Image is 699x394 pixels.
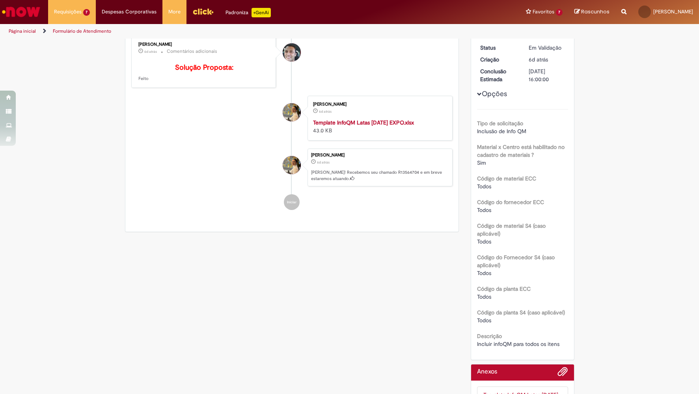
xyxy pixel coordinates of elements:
p: Feito [139,64,270,82]
time: 25/09/2025 11:06:36 [145,49,157,54]
span: Incluir infoQM para todos os itens [477,340,559,348]
div: [PERSON_NAME] [311,153,448,158]
p: +GenAi [252,8,271,17]
span: [PERSON_NAME] [653,8,693,15]
b: Código do Fornecedor S4 (caso aplicável) [477,254,555,269]
dt: Conclusão Estimada [474,67,523,83]
b: Código de material S4 (caso aplicável) [477,222,546,237]
span: Todos [477,317,491,324]
div: Em Validação [529,44,565,52]
time: 24/09/2025 19:04:19 [319,109,332,114]
div: [PERSON_NAME] [313,102,444,107]
b: Código da planta S4 (caso aplicável) [477,309,565,316]
span: Todos [477,269,491,277]
div: Padroniza [226,8,271,17]
div: 24/09/2025 19:04:24 [529,56,565,63]
span: Todos [477,293,491,300]
div: Yasmim Ferreira Da Silva [283,103,301,121]
h2: Anexos [477,368,497,375]
dt: Criação [474,56,523,63]
span: Requisições [54,8,82,16]
p: [PERSON_NAME]! Recebemos seu chamado R13564704 e em breve estaremos atuando. [311,169,448,182]
b: Descrição [477,333,502,340]
span: Inclusão de Info QM [477,128,526,135]
time: 24/09/2025 19:04:24 [317,160,330,165]
b: Código de material ECC [477,175,536,182]
span: Sim [477,159,486,166]
span: 6d atrás [317,160,330,165]
span: 6d atrás [529,56,548,63]
time: 24/09/2025 19:04:24 [529,56,548,63]
img: ServiceNow [1,4,41,20]
span: 6d atrás [319,109,332,114]
span: More [168,8,181,16]
div: Vaner Gaspar Da Silva [283,43,301,61]
a: Template InfoQM Latas [DATE] EXPO.xlsx [313,119,414,126]
div: [DATE] 16:00:00 [529,67,565,83]
ul: Trilhas de página [6,24,460,39]
div: Yasmim Ferreira Da Silva [283,156,301,174]
li: Yasmim Ferreira Da Silva [131,149,453,186]
small: Comentários adicionais [167,48,218,55]
span: Rascunhos [581,8,610,15]
b: Tipo de solicitação [477,120,523,127]
span: Todos [477,183,491,190]
a: Página inicial [9,28,36,34]
span: Despesas Corporativas [102,8,157,16]
ul: Histórico de tíquete [131,28,453,218]
span: Todos [477,238,491,245]
button: Adicionar anexos [558,366,568,381]
span: 6d atrás [145,49,157,54]
b: Solução Proposta: [175,63,233,72]
img: click_logo_yellow_360x200.png [192,6,214,17]
div: [PERSON_NAME] [139,42,270,47]
span: 7 [556,9,563,16]
span: 7 [83,9,90,16]
span: Favoritos [533,8,554,16]
a: Rascunhos [574,8,610,16]
a: Formulário de Atendimento [53,28,111,34]
span: Todos [477,206,491,214]
div: 43.0 KB [313,119,444,134]
b: Código do fornecedor ECC [477,199,544,206]
b: Código da planta ECC [477,285,531,292]
b: Material x Centro está habilitado no cadastro de materiais ? [477,143,565,158]
dt: Status [474,44,523,52]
